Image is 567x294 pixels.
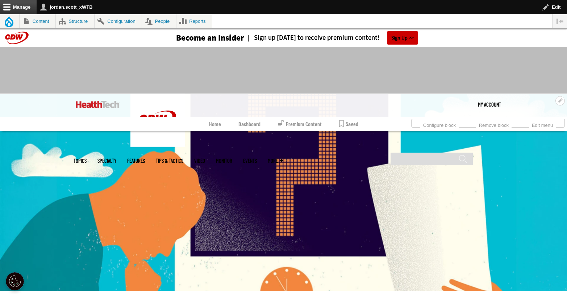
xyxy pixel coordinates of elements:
button: Open Preferences [6,272,24,290]
img: Home [76,101,120,108]
a: My Account [478,94,501,115]
div: Cookie Settings [6,272,24,290]
a: Configure block [420,120,459,128]
a: Edit menu [529,120,556,128]
a: Become an Insider [149,34,244,42]
a: Premium Content [278,117,322,131]
a: Home [209,117,221,131]
a: Reports [176,14,212,28]
a: People [142,14,176,28]
a: Tips & Tactics [156,158,183,163]
a: Features [127,158,145,163]
a: Video [194,158,205,163]
a: Remove block [476,120,512,128]
button: Vertical orientation [553,14,567,28]
a: Structure [56,14,94,28]
a: Saved [339,117,358,131]
a: Content [20,14,55,28]
a: Configuration [95,14,142,28]
h3: Become an Insider [176,34,244,42]
a: Events [243,158,257,163]
span: Topics [74,158,87,163]
iframe: advertisement [152,54,416,87]
a: Sign Up [387,31,418,45]
a: CDW [130,141,185,149]
a: Sign up [DATE] to receive premium content! [244,34,380,41]
div: User menu [478,94,501,115]
button: Open Artificial Intelligence configuration options [555,96,565,105]
span: Specialty [97,158,116,163]
img: Home [130,94,185,147]
span: More [268,158,283,163]
a: Dashboard [238,117,260,131]
a: MonITor [216,158,232,163]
